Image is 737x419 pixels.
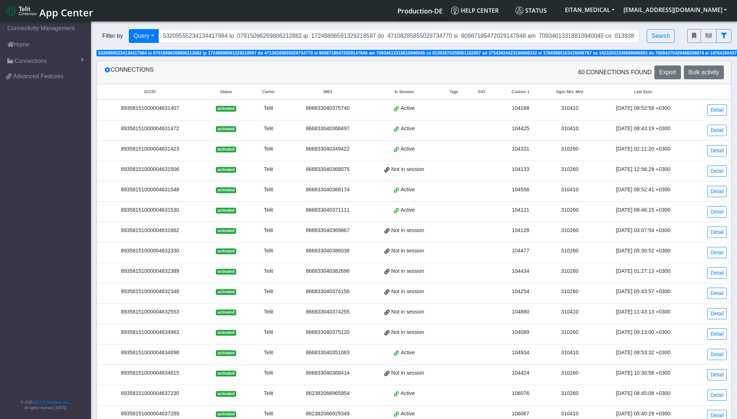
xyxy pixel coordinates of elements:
[216,289,236,295] span: activated
[548,390,591,398] div: 310260
[6,5,36,17] img: logo-telit-cinterion-gw-new.png
[600,410,686,418] div: [DATE] 05:40:29 +0300
[101,206,199,214] div: 89358151000004631530
[253,328,284,336] div: Telit
[600,125,686,133] div: [DATE] 08:43:19 +0300
[391,227,424,235] span: Not in session
[707,206,727,218] a: Detail
[101,186,199,194] div: 89358151000004631548
[391,165,424,173] span: Not in session
[96,32,129,40] span: Filter by
[502,390,539,398] div: 106076
[512,89,530,95] span: Custom 1
[324,89,332,95] span: IMEI
[391,308,424,316] span: Not in session
[292,288,363,296] div: 866833040374156
[216,310,236,315] span: activated
[600,267,686,275] div: [DATE] 01:27:13 +0300
[397,3,442,18] a: Your current platform instance
[600,369,686,377] div: [DATE] 10:30:58 +0300
[397,7,443,15] span: Production-DE
[292,410,363,418] div: 862382066929349
[600,206,686,214] div: [DATE] 08:46:15 +0300
[216,330,236,336] span: activated
[600,390,686,398] div: [DATE] 08:45:08 +0300
[600,308,686,316] div: [DATE] 11:43:13 +0300
[548,227,591,235] div: 310260
[144,89,156,95] span: ICCID
[253,390,284,398] div: Telit
[216,106,236,112] span: activated
[401,186,415,194] span: Active
[502,369,539,377] div: 104424
[548,349,591,357] div: 310410
[101,125,199,133] div: 89358151000004631472
[101,145,199,153] div: 89358151000004631423
[253,125,284,133] div: Telit
[600,247,686,255] div: [DATE] 05:30:52 +0300
[548,125,591,133] div: 310410
[216,228,236,234] span: activated
[216,411,236,417] span: activated
[216,371,236,376] span: activated
[253,247,284,255] div: Telit
[654,65,681,79] button: Export
[101,267,199,275] div: 89358151000004632389
[548,308,591,316] div: 310410
[253,186,284,194] div: Telit
[33,400,69,404] a: Telit IoT Solutions, Inc.
[502,288,539,296] div: 104254
[687,29,732,43] div: fitlers menu
[600,104,686,112] div: [DATE] 08:52:58 +0300
[548,328,591,336] div: 310260
[101,247,199,255] div: 89358151000004632330
[560,3,619,16] button: EITAN_MEDICAL
[502,206,539,214] div: 104121
[292,267,363,275] div: 866833040382696
[220,89,232,95] span: Status
[600,186,686,194] div: [DATE] 08:52:41 +0300
[292,227,363,235] div: 866833040369867
[216,208,236,214] span: activated
[391,288,424,296] span: Not in session
[684,65,724,79] button: Bulk activity
[556,89,584,95] span: Sgsn Mcc Mnc
[707,247,727,258] a: Detail
[216,126,236,132] span: activated
[707,104,727,116] a: Detail
[391,247,424,255] span: Not in session
[578,68,651,77] span: 60 Connections found
[292,145,363,153] div: 866833040349422
[292,390,363,398] div: 862382066965954
[292,308,363,316] div: 866833040374255
[448,3,512,18] a: Help center
[401,410,415,418] span: Active
[216,248,236,254] span: activated
[101,288,199,296] div: 89358151000004632348
[253,288,284,296] div: Telit
[707,125,727,136] a: Detail
[292,328,363,336] div: 866833040375120
[502,125,539,133] div: 104425
[600,145,686,153] div: [DATE] 02:11:20 +0300
[101,227,199,235] div: 89358151000004631662
[707,288,727,299] a: Detail
[253,267,284,275] div: Telit
[253,104,284,112] div: Telit
[502,165,539,173] div: 104133
[216,187,236,193] span: activated
[600,165,686,173] div: [DATE] 12:56:29 +0300
[401,349,415,357] span: Active
[707,349,727,360] a: Detail
[548,267,591,275] div: 310260
[600,227,686,235] div: [DATE] 03:07:54 +0300
[548,186,591,194] div: 310410
[101,410,199,418] div: 89358151000004637289
[216,391,236,397] span: activated
[101,369,199,377] div: 89358151000004634815
[216,350,236,356] span: activated
[707,227,727,238] a: Detail
[707,267,727,279] a: Detail
[15,57,47,65] span: Connections
[515,7,547,15] span: Status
